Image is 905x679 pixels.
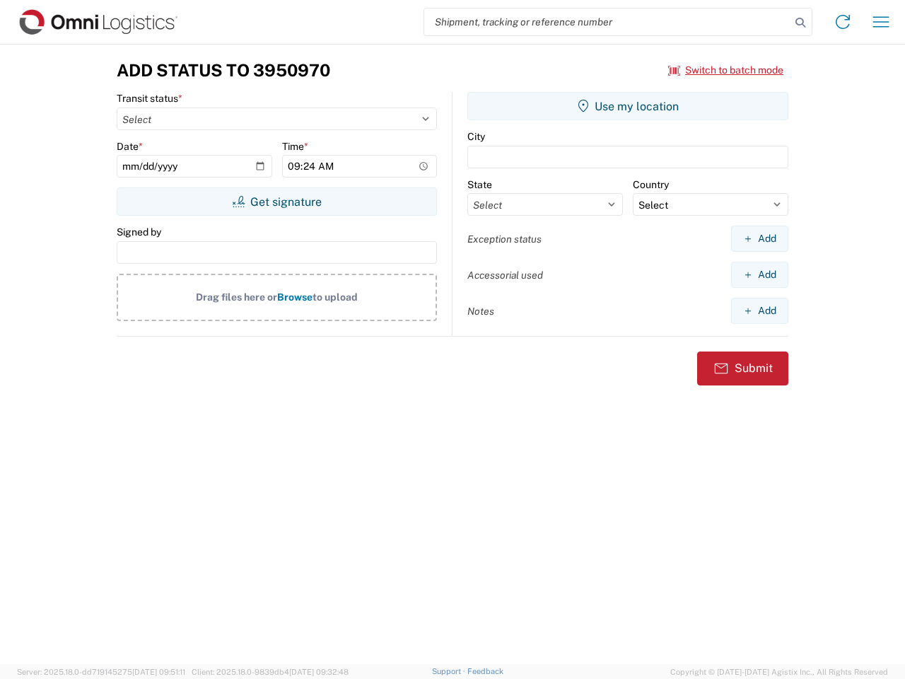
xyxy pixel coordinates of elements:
[668,59,783,82] button: Switch to batch mode
[17,668,185,676] span: Server: 2025.18.0-dd719145275
[289,668,349,676] span: [DATE] 09:32:48
[731,298,788,324] button: Add
[132,668,185,676] span: [DATE] 09:51:11
[670,666,888,678] span: Copyright © [DATE]-[DATE] Agistix Inc., All Rights Reserved
[467,130,485,143] label: City
[697,352,788,385] button: Submit
[467,233,542,245] label: Exception status
[117,187,437,216] button: Get signature
[117,140,143,153] label: Date
[117,226,161,238] label: Signed by
[467,269,543,282] label: Accessorial used
[196,291,277,303] span: Drag files here or
[467,667,503,675] a: Feedback
[432,667,467,675] a: Support
[192,668,349,676] span: Client: 2025.18.0-9839db4
[282,140,308,153] label: Time
[313,291,358,303] span: to upload
[117,92,182,105] label: Transit status
[117,60,330,81] h3: Add Status to 3950970
[731,262,788,288] button: Add
[467,92,788,120] button: Use my location
[633,178,669,191] label: Country
[467,178,492,191] label: State
[731,226,788,252] button: Add
[277,291,313,303] span: Browse
[424,8,790,35] input: Shipment, tracking or reference number
[467,305,494,318] label: Notes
